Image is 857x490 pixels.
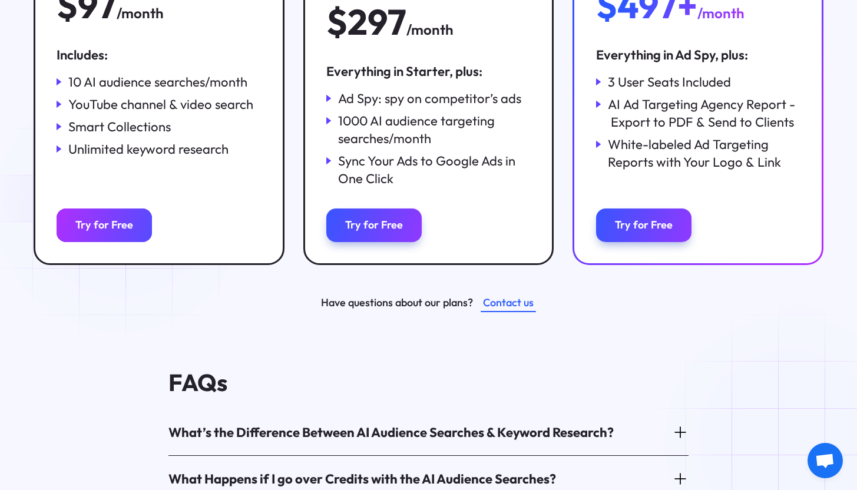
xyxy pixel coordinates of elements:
[608,135,800,171] div: White-labeled Ad Targeting Reports with Your Logo & Link
[483,294,534,311] div: Contact us
[608,73,731,91] div: 3 User Seats Included
[808,443,843,478] a: Open chat
[406,19,454,41] div: /month
[168,470,556,488] div: What Happens if I go over Credits with the AI Audience Searches?
[615,218,673,232] div: Try for Free
[596,46,800,64] div: Everything in Ad Spy, plus:
[345,218,403,232] div: Try for Free
[117,2,164,25] div: /month
[326,62,531,80] div: Everything in Starter, plus:
[57,208,152,241] a: Try for Free
[338,152,531,187] div: Sync Your Ads to Google Ads in One Click
[338,112,531,147] div: 1000 AI audience targeting searches/month
[68,140,229,158] div: Unlimited keyword research
[168,423,614,441] div: What’s the Difference Between AI Audience Searches & Keyword Research?
[697,2,745,25] div: /month
[68,95,253,113] div: YouTube channel & video search
[338,90,521,107] div: Ad Spy: spy on competitor’s ads
[168,369,689,395] h4: FAQs
[68,73,247,91] div: 10 AI audience searches/month
[326,208,422,241] a: Try for Free
[596,208,691,241] a: Try for Free
[321,294,473,311] div: Have questions about our plans?
[608,95,800,131] div: AI Ad Targeting Agency Report - Export to PDF & Send to Clients
[68,118,171,135] div: Smart Collections
[481,293,536,312] a: Contact us
[326,4,406,41] div: $297
[75,218,133,232] div: Try for Free
[57,46,261,64] div: Includes:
